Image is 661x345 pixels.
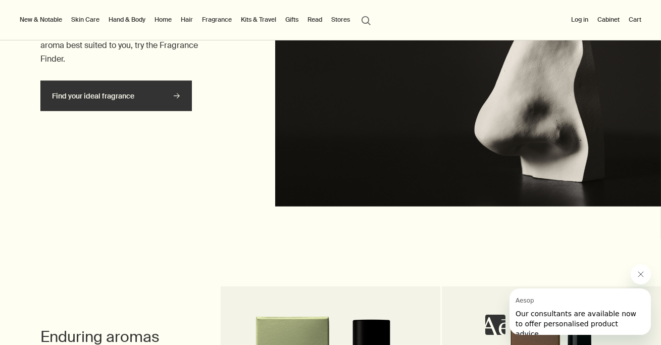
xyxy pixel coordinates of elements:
[627,14,643,26] button: Cart
[40,25,220,66] p: To swiftly yet scrupulously detect the Aesop aroma best suited to you, try the Fragrance Finder.
[595,14,622,26] a: Cabinet
[69,14,101,26] a: Skin Care
[569,14,590,26] button: Log in
[6,21,127,50] span: Our consultants are available now to offer personalised product advice.
[329,14,352,26] button: Stores
[485,315,505,335] iframe: no content
[18,14,64,26] button: New & Notable
[152,14,174,26] a: Home
[306,14,324,26] a: Read
[40,81,192,111] a: Find your ideal fragrance
[179,14,195,26] a: Hair
[485,264,651,335] div: Aesop says "Our consultants are available now to offer personalised product advice.". Open messag...
[200,14,234,26] a: Fragrance
[510,288,651,335] iframe: Message from Aesop
[239,14,278,26] a: Kits & Travel
[107,14,147,26] a: Hand & Body
[631,264,651,284] iframe: Close message from Aesop
[283,14,300,26] a: Gifts
[357,10,375,29] button: Open search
